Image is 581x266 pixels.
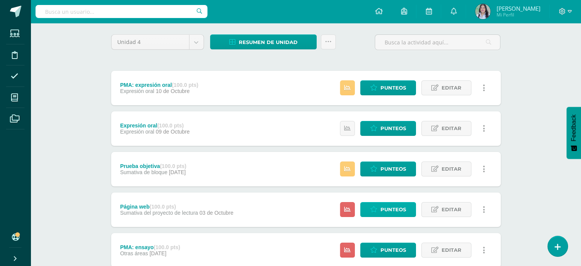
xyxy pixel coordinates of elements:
[36,5,207,18] input: Busca un usuario...
[156,129,190,135] span: 09 de Octubre
[169,169,186,175] span: [DATE]
[149,204,176,210] strong: (100.0 pts)
[442,121,461,135] span: Editar
[380,202,406,217] span: Punteos
[120,82,198,88] div: PMA: expresión oral
[154,244,180,250] strong: (100.0 pts)
[360,243,416,258] a: Punteos
[442,243,461,257] span: Editar
[496,5,540,12] span: [PERSON_NAME]
[120,129,154,135] span: Expresión oral
[112,35,204,49] a: Unidad 4
[360,80,416,95] a: Punteos
[380,81,406,95] span: Punteos
[120,163,186,169] div: Prueba objetiva
[496,11,540,18] span: Mi Perfil
[117,35,183,49] span: Unidad 4
[156,88,190,94] span: 10 de Octubre
[375,35,500,50] input: Busca la actividad aquí...
[120,169,167,175] span: Sumativa de bloque
[570,114,577,141] span: Feedback
[442,202,461,217] span: Editar
[475,4,490,19] img: 70028dea0df31996d01eb23a36a0ac17.png
[380,121,406,135] span: Punteos
[380,162,406,176] span: Punteos
[566,107,581,159] button: Feedback - Mostrar encuesta
[157,122,184,129] strong: (100.0 pts)
[149,250,166,256] span: [DATE]
[442,162,461,176] span: Editar
[120,244,180,250] div: PMA: ensayo
[360,121,416,136] a: Punteos
[380,243,406,257] span: Punteos
[239,35,298,49] span: Resumen de unidad
[120,210,198,216] span: Sumativa del proyecto de lectura
[160,163,186,169] strong: (100.0 pts)
[360,202,416,217] a: Punteos
[120,122,189,129] div: Expresión oral
[199,210,233,216] span: 03 de Octubre
[442,81,461,95] span: Editar
[120,250,148,256] span: Otras áreas
[120,204,233,210] div: Página web
[210,34,317,49] a: Resumen de unidad
[120,88,154,94] span: Expresión oral
[172,82,198,88] strong: (100.0 pts)
[360,162,416,176] a: Punteos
